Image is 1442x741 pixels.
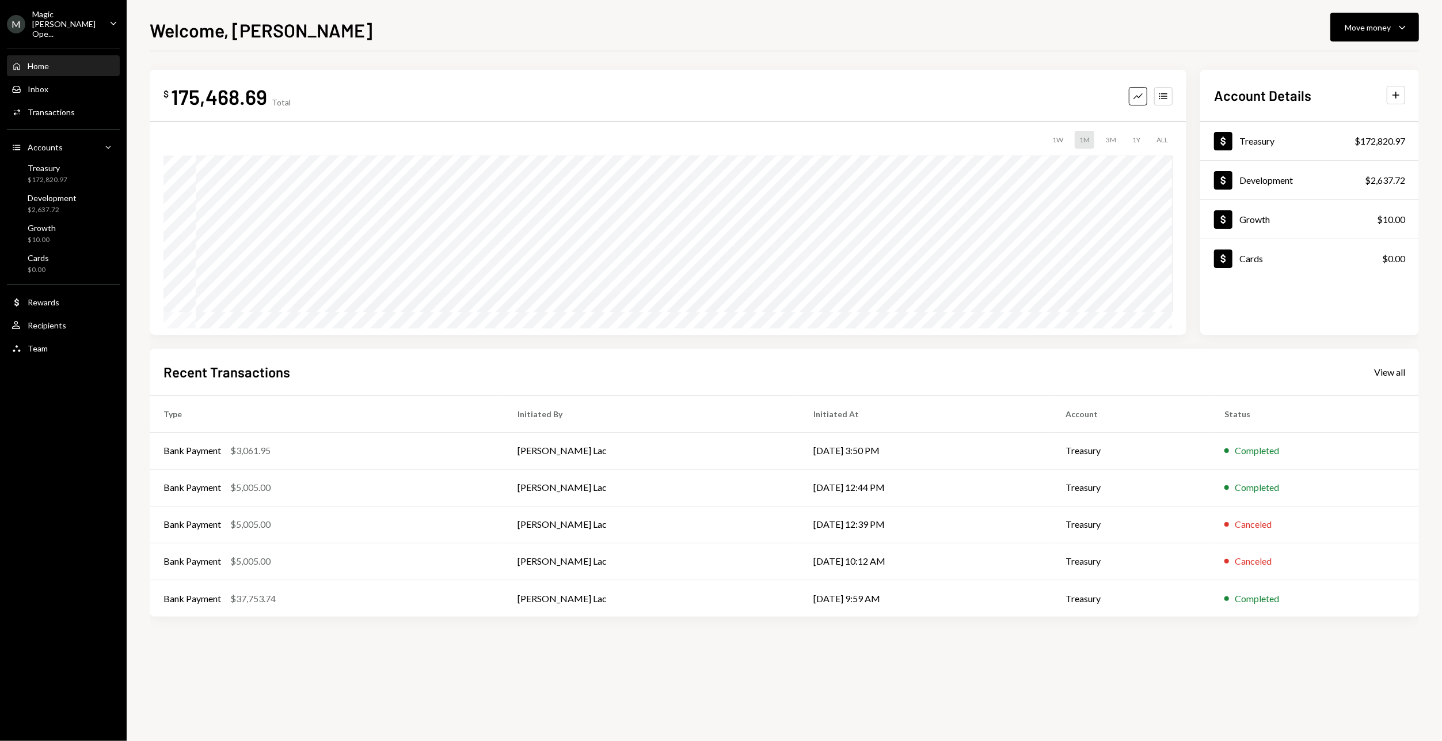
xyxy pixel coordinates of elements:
[7,220,120,247] a: Growth$10.00
[230,592,276,606] div: $37,753.74
[28,320,66,330] div: Recipients
[7,292,120,312] a: Rewards
[28,223,56,233] div: Growth
[800,469,1052,506] td: [DATE] 12:44 PM
[1214,86,1311,105] h2: Account Details
[1374,365,1405,378] a: View all
[1330,13,1419,41] button: Move money
[1052,395,1211,432] th: Account
[1239,175,1293,186] div: Development
[1052,543,1211,580] td: Treasury
[1075,131,1094,149] div: 1M
[1235,554,1272,568] div: Canceled
[1239,214,1270,225] div: Growth
[7,338,120,358] a: Team
[7,101,120,122] a: Transactions
[150,18,372,41] h1: Welcome, [PERSON_NAME]
[1052,469,1211,506] td: Treasury
[1200,122,1419,160] a: Treasury$172,820.97
[800,395,1052,432] th: Initiated At
[230,444,271,458] div: $3,061.95
[1235,517,1272,531] div: Canceled
[28,193,77,203] div: Development
[1235,444,1279,458] div: Completed
[163,481,221,494] div: Bank Payment
[1235,592,1279,606] div: Completed
[7,78,120,99] a: Inbox
[1052,506,1211,543] td: Treasury
[28,84,48,94] div: Inbox
[1200,200,1419,239] a: Growth$10.00
[800,580,1052,617] td: [DATE] 9:59 AM
[1235,481,1279,494] div: Completed
[7,249,120,277] a: Cards$0.00
[163,88,169,100] div: $
[163,517,221,531] div: Bank Payment
[28,265,49,275] div: $0.00
[163,554,221,568] div: Bank Payment
[504,469,800,506] td: [PERSON_NAME] Lac
[171,84,267,109] div: 175,468.69
[28,205,77,215] div: $2,637.72
[1355,134,1405,148] div: $172,820.97
[1101,131,1121,149] div: 3M
[504,543,800,580] td: [PERSON_NAME] Lac
[1200,239,1419,278] a: Cards$0.00
[230,554,271,568] div: $5,005.00
[1152,131,1173,149] div: ALL
[230,481,271,494] div: $5,005.00
[800,543,1052,580] td: [DATE] 10:12 AM
[800,506,1052,543] td: [DATE] 12:39 PM
[800,432,1052,469] td: [DATE] 3:50 PM
[7,315,120,335] a: Recipients
[1048,131,1068,149] div: 1W
[7,15,25,33] div: M
[1239,253,1263,264] div: Cards
[28,235,56,245] div: $10.00
[163,362,290,381] h2: Recent Transactions
[1052,432,1211,469] td: Treasury
[28,163,67,173] div: Treasury
[504,432,800,469] td: [PERSON_NAME] Lac
[504,395,800,432] th: Initiated By
[28,253,49,263] div: Cards
[7,160,120,187] a: Treasury$172,820.97
[28,107,75,117] div: Transactions
[1239,135,1274,146] div: Treasury
[7,190,120,217] a: Development$2,637.72
[163,444,221,458] div: Bank Payment
[28,61,49,71] div: Home
[1200,161,1419,199] a: Development$2,637.72
[1345,21,1391,33] div: Move money
[163,592,221,606] div: Bank Payment
[32,9,100,39] div: Magic [PERSON_NAME] Ope...
[272,97,291,107] div: Total
[28,175,67,185] div: $172,820.97
[1211,395,1419,432] th: Status
[7,137,120,157] a: Accounts
[230,517,271,531] div: $5,005.00
[1377,213,1405,226] div: $10.00
[7,55,120,76] a: Home
[1128,131,1145,149] div: 1Y
[1382,252,1405,266] div: $0.00
[1365,173,1405,187] div: $2,637.72
[504,580,800,617] td: [PERSON_NAME] Lac
[150,395,504,432] th: Type
[504,506,800,543] td: [PERSON_NAME] Lac
[1052,580,1211,617] td: Treasury
[28,343,48,353] div: Team
[28,297,59,307] div: Rewards
[1374,366,1405,378] div: View all
[28,142,63,152] div: Accounts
